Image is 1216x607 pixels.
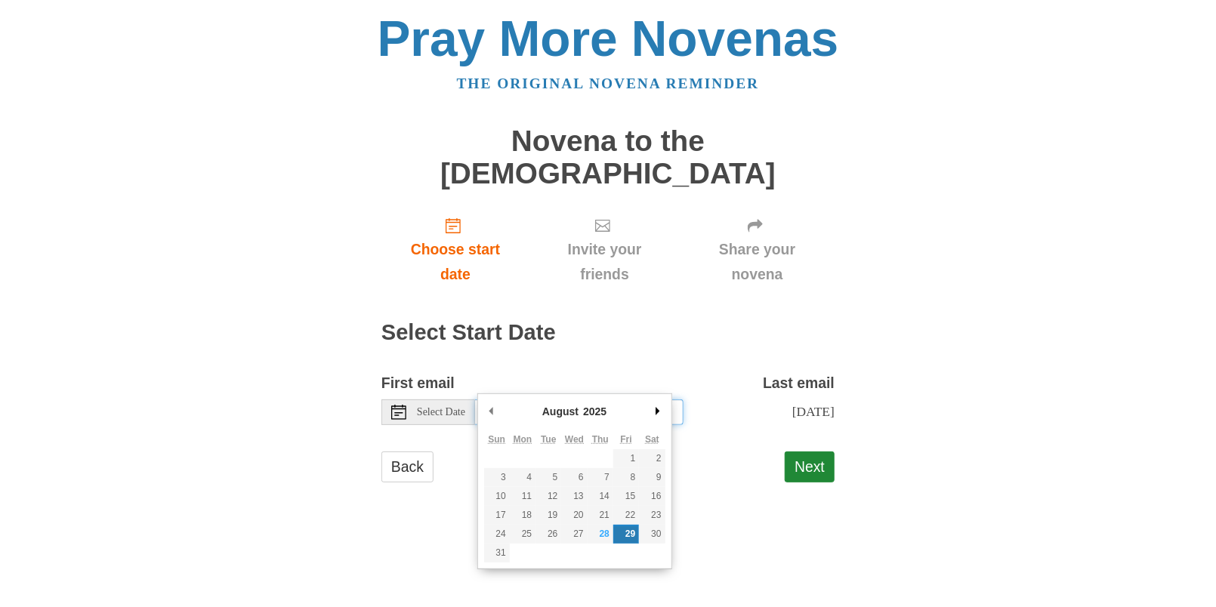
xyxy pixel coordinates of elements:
button: 3 [484,468,510,487]
span: Invite your friends [545,237,665,287]
button: 28 [588,525,613,544]
a: Back [381,451,434,482]
button: 15 [613,487,639,506]
button: Next [785,451,835,482]
abbr: Sunday [488,434,505,445]
button: 21 [588,506,613,525]
span: [DATE] [792,404,835,419]
span: Choose start date [397,237,514,287]
a: Invite your friends [529,205,680,294]
button: 27 [561,525,587,544]
h1: Novena to the [DEMOGRAPHIC_DATA] [381,125,835,189]
button: 10 [484,487,510,506]
button: 9 [639,468,665,487]
span: Share your novena [695,237,819,287]
button: 2 [639,449,665,468]
a: The original novena reminder [457,75,760,91]
button: 11 [510,487,535,506]
button: Next Month [650,400,665,423]
label: Last email [763,371,835,396]
h2: Select Start Date [381,321,835,345]
a: Pray More Novenas [378,11,839,66]
button: 24 [484,525,510,544]
button: 12 [535,487,561,506]
abbr: Monday [514,434,532,445]
button: Previous Month [484,400,499,423]
button: 13 [561,487,587,506]
a: Share your novena [680,205,835,294]
button: 4 [510,468,535,487]
button: 7 [588,468,613,487]
a: Choose start date [381,205,529,294]
button: 26 [535,525,561,544]
button: 30 [639,525,665,544]
div: August [540,400,581,423]
abbr: Tuesday [541,434,556,445]
button: 20 [561,506,587,525]
button: 25 [510,525,535,544]
div: 2025 [581,400,609,423]
button: 5 [535,468,561,487]
input: Use the arrow keys to pick a date [475,399,684,425]
button: 8 [613,468,639,487]
button: 22 [613,506,639,525]
button: 16 [639,487,665,506]
button: 14 [588,487,613,506]
abbr: Friday [620,434,631,445]
abbr: Saturday [645,434,659,445]
abbr: Thursday [592,434,609,445]
button: 17 [484,506,510,525]
label: First email [381,371,455,396]
button: 1 [613,449,639,468]
button: 19 [535,506,561,525]
button: 6 [561,468,587,487]
span: Select Date [417,407,465,418]
button: 31 [484,544,510,562]
button: 23 [639,506,665,525]
abbr: Wednesday [565,434,584,445]
button: 29 [613,525,639,544]
button: 18 [510,506,535,525]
